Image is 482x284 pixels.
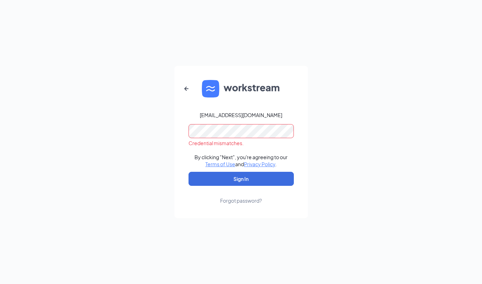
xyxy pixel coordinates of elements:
[205,161,235,167] a: Terms of Use
[194,154,288,168] div: By clicking "Next", you're agreeing to our and .
[220,186,262,204] a: Forgot password?
[244,161,275,167] a: Privacy Policy
[202,80,280,97] img: WS logo and Workstream text
[189,140,294,147] div: Credential mismatches.
[189,172,294,186] button: Sign In
[200,111,282,119] div: [EMAIL_ADDRESS][DOMAIN_NAME]
[178,80,195,97] button: ArrowLeftNew
[182,84,191,93] svg: ArrowLeftNew
[220,197,262,204] div: Forgot password?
